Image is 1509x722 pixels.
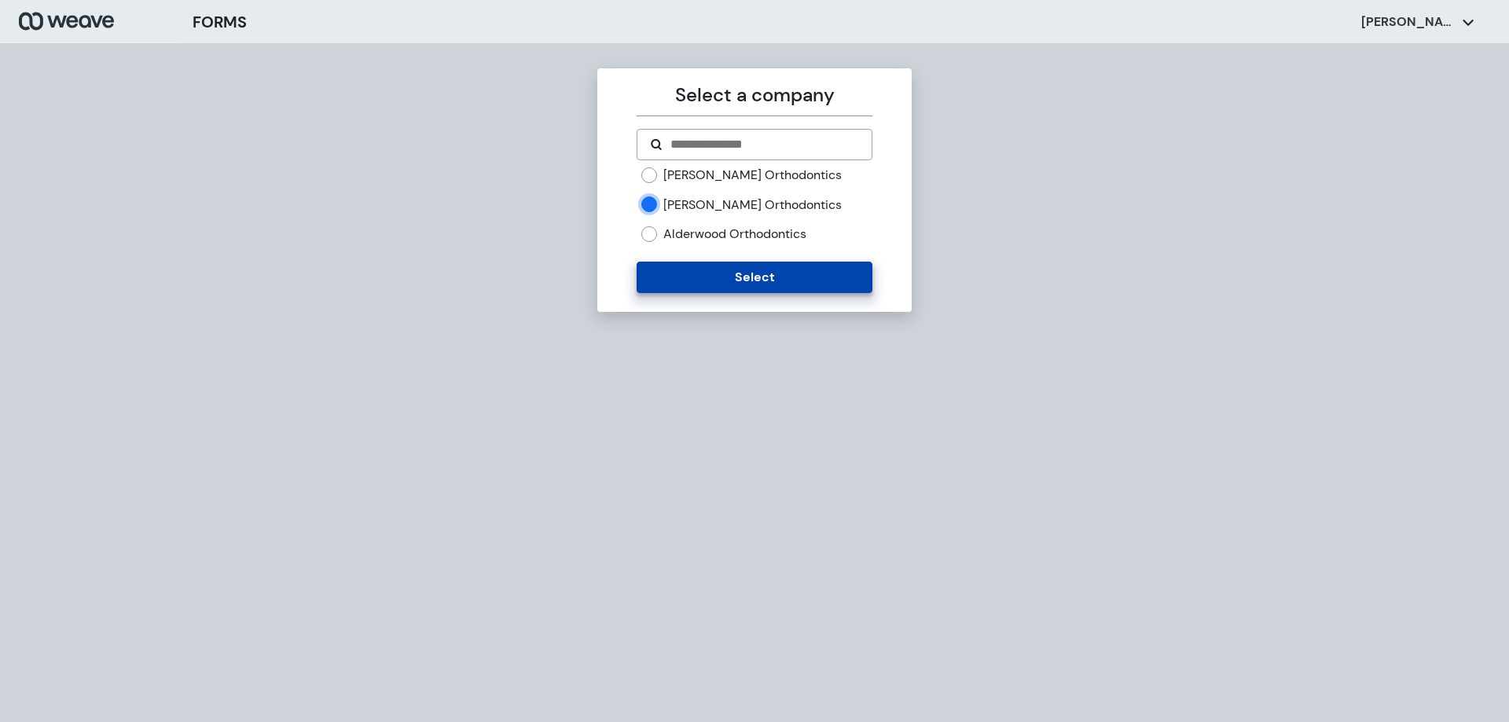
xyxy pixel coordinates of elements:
label: Alderwood Orthodontics [663,225,806,243]
p: [PERSON_NAME] [1361,13,1456,31]
button: Select [637,262,872,293]
p: Select a company [637,81,872,109]
h3: FORMS [193,10,247,34]
label: [PERSON_NAME] Orthodontics [663,196,842,214]
label: [PERSON_NAME] Orthodontics [663,167,842,184]
input: Search [669,135,858,154]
